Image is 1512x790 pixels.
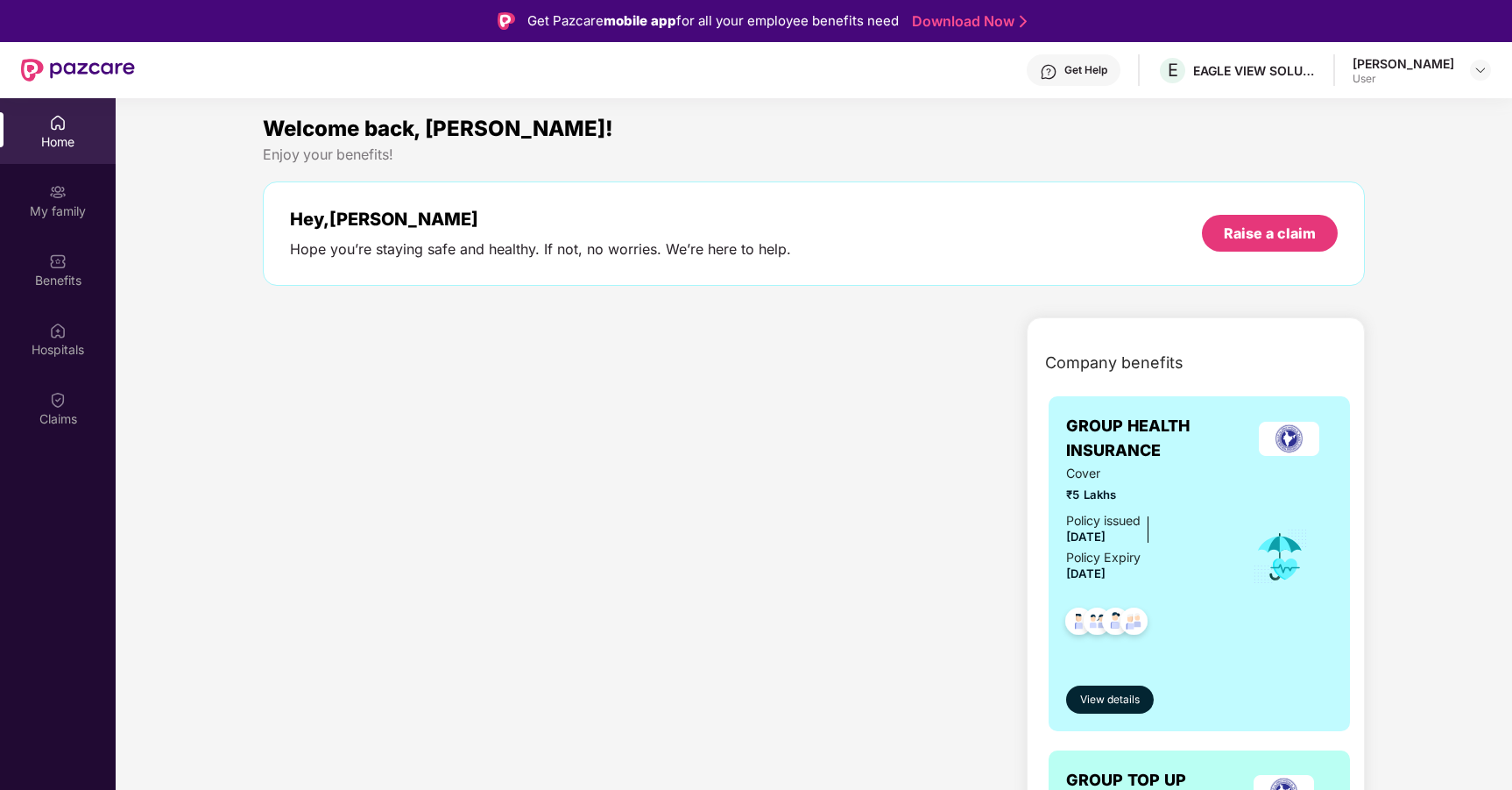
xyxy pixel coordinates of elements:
img: svg+xml;base64,PHN2ZyBpZD0iSGVscC0zMngzMiIgeG1sbnM9Imh0dHA6Ly93d3cudzMub3JnLzIwMDAvc3ZnIiB3aWR0aD... [1040,63,1057,81]
span: View details [1080,692,1140,708]
img: svg+xml;base64,PHN2ZyB4bWxucz0iaHR0cDovL3d3dy53My5vcmcvMjAwMC9zdmciIHdpZHRoPSI0OC45MTUiIGhlaWdodD... [1076,602,1119,645]
a: Download Now [912,12,1021,31]
div: User [1353,72,1454,86]
span: [DATE] [1066,566,1106,580]
img: svg+xml;base64,PHN2ZyB4bWxucz0iaHR0cDovL3d3dy53My5vcmcvMjAwMC9zdmciIHdpZHRoPSI0OC45NDMiIGhlaWdodD... [1113,602,1155,645]
img: icon [1252,528,1309,586]
img: svg+xml;base64,PHN2ZyBpZD0iRHJvcGRvd24tMzJ4MzIiIHhtbG5zPSJodHRwOi8vd3d3LnczLm9yZy8yMDAwL3N2ZyIgd2... [1473,63,1487,77]
div: Policy Expiry [1066,548,1141,567]
img: Logo [498,12,515,30]
span: [DATE] [1066,530,1106,544]
div: [PERSON_NAME] [1353,55,1454,72]
div: EAGLE VIEW SOLUTIONS PRIVATE LIMITED [1193,62,1316,79]
img: Stroke [1020,12,1027,31]
strong: mobile app [604,12,676,29]
div: Policy issued [1066,511,1141,530]
img: svg+xml;base64,PHN2ZyBpZD0iQmVuZWZpdHMiIHhtbG5zPSJodHRwOi8vd3d3LnczLm9yZy8yMDAwL3N2ZyIgd2lkdGg9Ij... [49,253,67,270]
span: GROUP HEALTH INSURANCE [1066,414,1247,464]
div: Hope you’re staying safe and healthy. If not, no worries. We’re here to help. [290,240,791,259]
div: Enjoy your benefits! [263,146,1366,164]
button: View details [1066,686,1154,714]
span: Company benefits [1045,351,1183,375]
span: E [1168,60,1178,81]
img: svg+xml;base64,PHN2ZyB3aWR0aD0iMjAiIGhlaWdodD0iMjAiIHZpZXdCb3g9IjAgMCAyMCAyMCIgZmlsbD0ibm9uZSIgeG... [49,183,67,201]
span: ₹5 Lakhs [1066,486,1228,504]
div: Hey, [PERSON_NAME] [290,209,791,230]
img: insurerLogo [1259,422,1319,456]
span: Welcome back, [PERSON_NAME]! [263,116,613,141]
div: Get Pazcare for all your employee benefits need [527,11,899,32]
img: svg+xml;base64,PHN2ZyBpZD0iSG9tZSIgeG1sbnM9Imh0dHA6Ly93d3cudzMub3JnLzIwMDAvc3ZnIiB3aWR0aD0iMjAiIG... [49,114,67,132]
div: Get Help [1064,63,1107,77]
img: svg+xml;base64,PHN2ZyBpZD0iQ2xhaW0iIHhtbG5zPSJodHRwOi8vd3d3LnczLm9yZy8yMDAwL3N2ZyIgd2lkdGg9IjIwIi... [49,391,67,409]
img: svg+xml;base64,PHN2ZyBpZD0iSG9zcGl0YWxzIiB4bWxucz0iaHR0cDovL3d3dy53My5vcmcvMjAwMC9zdmciIHdpZHRoPS... [49,322,67,339]
img: New Pazcare Logo [21,59,135,82]
img: svg+xml;base64,PHN2ZyB4bWxucz0iaHR0cDovL3d3dy53My5vcmcvMjAwMC9zdmciIHdpZHRoPSI0OC45NDMiIGhlaWdodD... [1057,602,1100,645]
div: Raise a claim [1224,224,1316,243]
span: Cover [1066,464,1228,483]
img: svg+xml;base64,PHN2ZyB4bWxucz0iaHR0cDovL3d3dy53My5vcmcvMjAwMC9zdmciIHdpZHRoPSI0OC45NDMiIGhlaWdodD... [1094,602,1137,645]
